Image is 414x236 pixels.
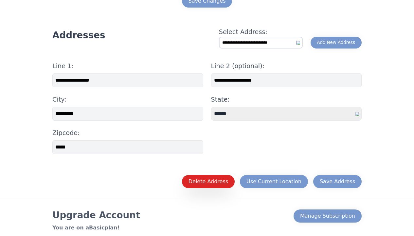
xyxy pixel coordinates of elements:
div: Use Current Location [246,178,301,186]
h4: Line 1: [52,62,203,71]
button: Save Address [313,175,362,188]
div: Manage Subscription [300,212,355,220]
p: You are on a Basic plan! [52,224,170,232]
div: Add New Address [317,39,355,46]
div: Save Address [320,178,355,186]
h3: Upgrade Account [52,209,170,221]
button: Add New Address [311,37,362,49]
h4: State: [211,95,362,104]
button: Delete Address [182,175,235,188]
button: Manage Subscription [294,209,362,223]
h4: Line 2 (optional): [211,62,362,71]
h4: Zipcode: [52,128,203,138]
h4: Select Address: [219,28,303,37]
div: Delete Address [189,178,228,186]
h3: Addresses [52,29,105,41]
h4: City: [52,95,203,104]
button: Use Current Location [240,175,308,188]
